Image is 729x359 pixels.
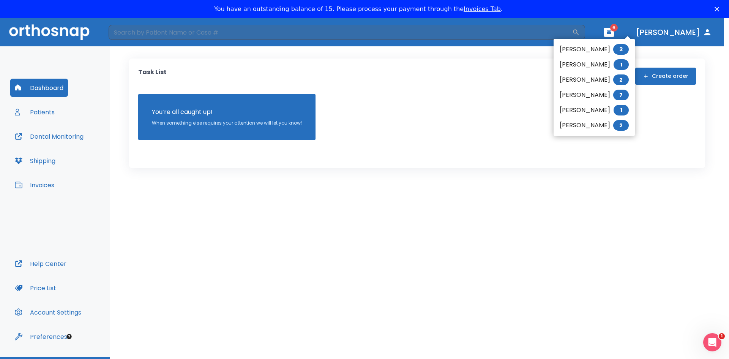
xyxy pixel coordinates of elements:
li: [PERSON_NAME] [554,72,635,87]
li: [PERSON_NAME] [554,42,635,57]
span: 3 [613,44,629,55]
li: [PERSON_NAME] [554,103,635,118]
a: Invoices Tab [464,5,501,13]
iframe: Intercom live chat [703,333,721,351]
div: Close [715,7,722,11]
li: [PERSON_NAME] [554,118,635,133]
span: 7 [613,90,629,100]
span: 2 [613,120,629,131]
span: 1 [614,59,629,70]
li: [PERSON_NAME] [554,57,635,72]
div: You have an outstanding balance of 15. Please process your payment through the . [214,5,503,13]
span: 1 [614,105,629,115]
span: 1 [719,333,725,339]
li: [PERSON_NAME] [554,87,635,103]
span: 2 [613,74,629,85]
